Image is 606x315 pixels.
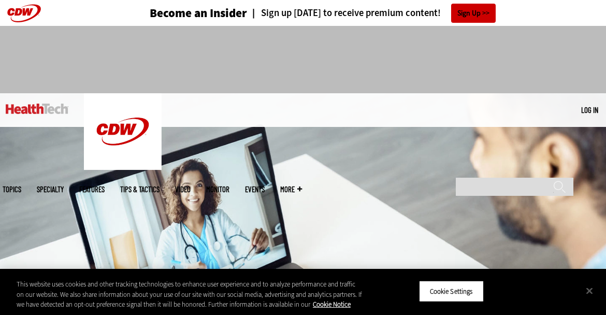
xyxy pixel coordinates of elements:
h3: Become an Insider [150,7,247,19]
a: More information about your privacy [313,300,351,309]
a: MonITor [206,185,229,193]
a: Events [245,185,265,193]
a: Video [175,185,191,193]
iframe: advertisement [114,36,492,83]
span: Topics [3,185,21,193]
button: Close [578,279,601,302]
button: Cookie Settings [419,280,484,302]
img: Home [84,93,162,170]
a: CDW [84,162,162,173]
a: Sign Up [451,4,496,23]
span: Specialty [37,185,64,193]
img: Home [6,104,68,114]
span: More [280,185,302,193]
div: User menu [581,105,598,116]
a: Features [79,185,105,193]
a: Become an Insider [111,7,247,19]
div: This website uses cookies and other tracking technologies to enhance user experience and to analy... [17,279,364,310]
a: Sign up [DATE] to receive premium content! [247,8,441,18]
a: Tips & Tactics [120,185,160,193]
a: Log in [581,105,598,114]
